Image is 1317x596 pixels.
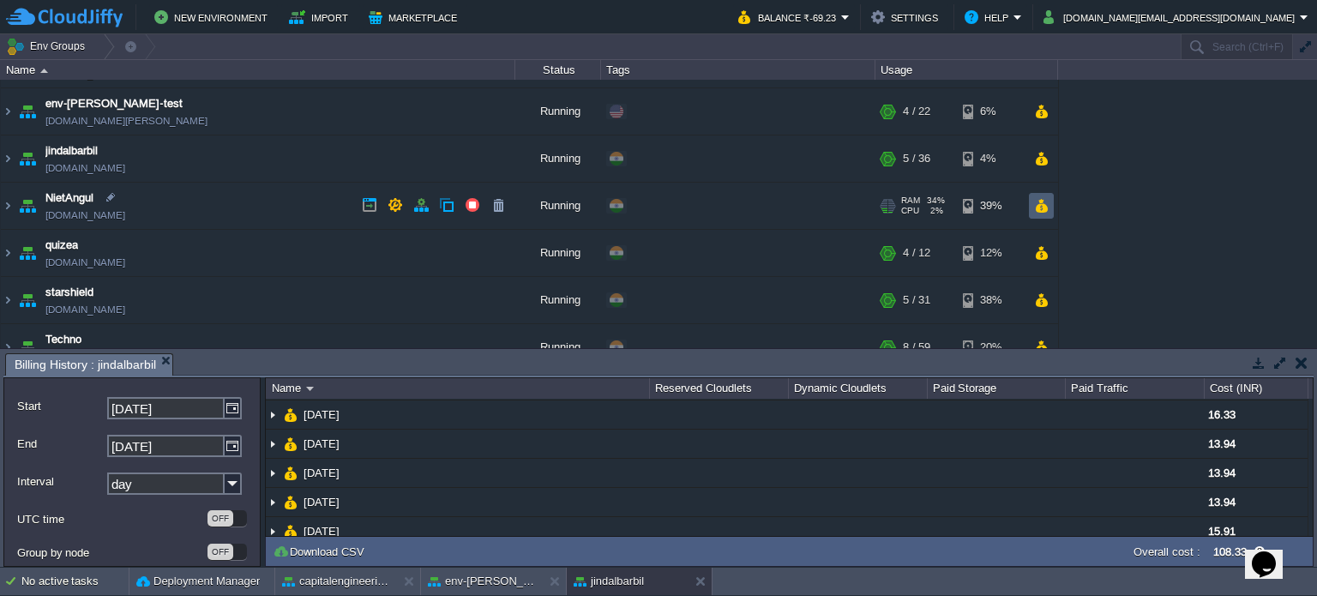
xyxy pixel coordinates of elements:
[284,459,298,487] img: AMDAwAAAACH5BAEAAAAALAAAAAABAAEAAAICRAEAOw==
[15,354,156,376] span: Billing History : jindalbarbil
[602,60,875,80] div: Tags
[40,69,48,73] img: AMDAwAAAACH5BAEAAAAALAAAAAABAAEAAAICRAEAOw==
[963,88,1019,135] div: 6%
[515,277,601,323] div: Running
[516,60,600,80] div: Status
[284,430,298,458] img: AMDAwAAAACH5BAEAAAAALAAAAAABAAEAAAICRAEAOw==
[207,510,233,527] div: OFF
[273,544,370,559] button: Download CSV
[876,60,1057,80] div: Usage
[1206,378,1308,399] div: Cost (INR)
[963,324,1019,370] div: 20%
[302,436,342,451] a: [DATE]
[15,277,39,323] img: AMDAwAAAACH5BAEAAAAALAAAAAABAAEAAAICRAEAOw==
[45,160,125,177] a: [DOMAIN_NAME]
[45,95,183,112] a: env-[PERSON_NAME]-test
[927,196,945,206] span: 34%
[282,573,390,590] button: capitalengineeringcollege
[515,230,601,276] div: Running
[45,331,81,348] a: Techno
[302,466,342,480] a: [DATE]
[15,88,39,135] img: AMDAwAAAACH5BAEAAAAALAAAAAABAAEAAAICRAEAOw==
[266,459,280,487] img: AMDAwAAAACH5BAEAAAAALAAAAAABAAEAAAICRAEAOw==
[45,190,93,207] a: NietAngul
[17,510,206,528] label: UTC time
[154,7,273,27] button: New Environment
[6,34,91,58] button: Env Groups
[369,7,462,27] button: Marketplace
[1,230,15,276] img: AMDAwAAAACH5BAEAAAAALAAAAAABAAEAAAICRAEAOw==
[15,230,39,276] img: AMDAwAAAACH5BAEAAAAALAAAAAABAAEAAAICRAEAOw==
[15,183,39,229] img: AMDAwAAAACH5BAEAAAAALAAAAAABAAEAAAICRAEAOw==
[901,196,920,206] span: RAM
[284,517,298,545] img: AMDAwAAAACH5BAEAAAAALAAAAAABAAEAAAICRAEAOw==
[45,254,125,271] a: [DOMAIN_NAME]
[903,88,930,135] div: 4 / 22
[901,206,919,216] span: CPU
[15,324,39,370] img: AMDAwAAAACH5BAEAAAAALAAAAAABAAEAAAICRAEAOw==
[266,400,280,429] img: AMDAwAAAACH5BAEAAAAALAAAAAABAAEAAAICRAEAOw==
[574,573,644,590] button: jindalbarbil
[2,60,514,80] div: Name
[268,378,649,399] div: Name
[515,88,601,135] div: Running
[963,230,1019,276] div: 12%
[289,7,353,27] button: Import
[963,135,1019,182] div: 4%
[306,387,314,391] img: AMDAwAAAACH5BAEAAAAALAAAAAABAAEAAAICRAEAOw==
[1208,437,1236,450] span: 13.94
[965,7,1013,27] button: Help
[1043,7,1300,27] button: [DOMAIN_NAME][EMAIL_ADDRESS][DOMAIN_NAME]
[515,183,601,229] div: Running
[45,301,125,318] a: [DOMAIN_NAME]
[1213,545,1247,558] label: 108.33
[302,495,342,509] a: [DATE]
[926,206,943,216] span: 2%
[45,284,93,301] a: starshield
[45,237,78,254] a: quizea
[963,183,1019,229] div: 39%
[1134,545,1200,558] label: Overall cost :
[45,207,125,224] a: [DOMAIN_NAME]
[963,277,1019,323] div: 38%
[284,400,298,429] img: AMDAwAAAACH5BAEAAAAALAAAAAABAAEAAAICRAEAOw==
[1,135,15,182] img: AMDAwAAAACH5BAEAAAAALAAAAAABAAEAAAICRAEAOw==
[1208,496,1236,509] span: 13.94
[1,324,15,370] img: AMDAwAAAACH5BAEAAAAALAAAAAABAAEAAAICRAEAOw==
[903,277,930,323] div: 5 / 31
[903,135,930,182] div: 5 / 36
[284,488,298,516] img: AMDAwAAAACH5BAEAAAAALAAAAAABAAEAAAICRAEAOw==
[17,435,105,453] label: End
[651,378,788,399] div: Reserved Cloudlets
[790,378,927,399] div: Dynamic Cloudlets
[1,88,15,135] img: AMDAwAAAACH5BAEAAAAALAAAAAABAAEAAAICRAEAOw==
[266,488,280,516] img: AMDAwAAAACH5BAEAAAAALAAAAAABAAEAAAICRAEAOw==
[17,473,105,491] label: Interval
[903,324,930,370] div: 8 / 59
[302,524,342,539] a: [DATE]
[1208,408,1236,421] span: 16.33
[929,378,1066,399] div: Paid Storage
[6,7,123,28] img: CloudJiffy
[136,573,260,590] button: Deployment Manager
[17,544,206,562] label: Group by node
[1208,525,1236,538] span: 15.91
[21,568,129,595] div: No active tasks
[871,7,943,27] button: Settings
[738,7,841,27] button: Balance ₹-69.23
[15,135,39,182] img: AMDAwAAAACH5BAEAAAAALAAAAAABAAEAAAICRAEAOw==
[302,407,342,422] a: [DATE]
[1,277,15,323] img: AMDAwAAAACH5BAEAAAAALAAAAAABAAEAAAICRAEAOw==
[45,142,98,160] a: jindalbarbil
[45,112,207,129] a: [DOMAIN_NAME][PERSON_NAME]
[1208,467,1236,479] span: 13.94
